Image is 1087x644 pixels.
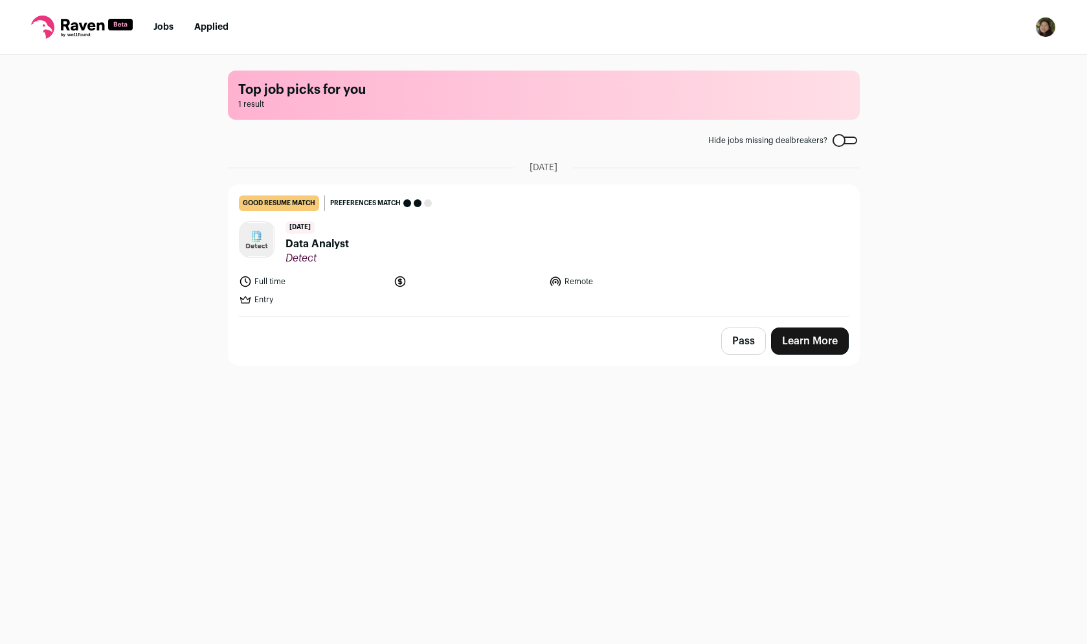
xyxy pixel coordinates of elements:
[530,161,557,174] span: [DATE]
[708,135,827,146] span: Hide jobs missing dealbreakers?
[286,236,349,252] span: Data Analyst
[239,293,387,306] li: Entry
[239,275,387,288] li: Full time
[239,195,319,211] div: good resume match
[1035,17,1056,38] button: Open dropdown
[238,81,849,99] h1: Top job picks for you
[330,197,401,210] span: Preferences match
[549,275,697,288] li: Remote
[238,99,849,109] span: 1 result
[229,185,859,316] a: good resume match Preferences match [DATE] Data Analyst Detect Full time Remote Entry
[286,252,349,265] span: Detect
[771,328,849,355] a: Learn More
[240,223,275,256] img: 9c1a05d3eda303f90240e395e3076bbbc08c70e41c64d500e4d60351a94a8980.jpg
[721,328,766,355] button: Pass
[194,23,229,32] a: Applied
[153,23,174,32] a: Jobs
[286,221,315,234] span: [DATE]
[1035,17,1056,38] img: 18456338-medium_jpg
